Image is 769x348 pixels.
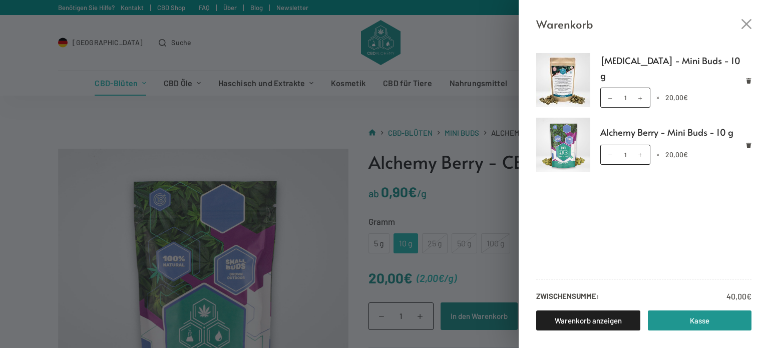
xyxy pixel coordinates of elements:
bdi: 20,00 [665,150,688,159]
button: Close cart drawer [741,19,751,29]
a: Remove Alchemy Berry - Mini Buds - 10 g from cart [746,142,751,148]
bdi: 20,00 [665,93,688,102]
a: Alchemy Berry - Mini Buds - 10 g [600,125,752,140]
span: € [746,291,751,301]
bdi: 40,00 [726,291,751,301]
a: [MEDICAL_DATA] - Mini Buds - 10 g [600,53,752,83]
strong: Zwischensumme: [536,290,599,303]
span: Warenkorb [536,15,593,33]
a: Warenkorb anzeigen [536,310,640,330]
span: € [683,150,688,159]
span: × [656,150,659,159]
a: Kasse [648,310,752,330]
input: Produktmenge [600,88,650,108]
a: Remove Amnesia - Mini Buds - 10 g from cart [746,78,751,83]
span: × [656,93,659,102]
span: € [683,93,688,102]
input: Produktmenge [600,145,650,165]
